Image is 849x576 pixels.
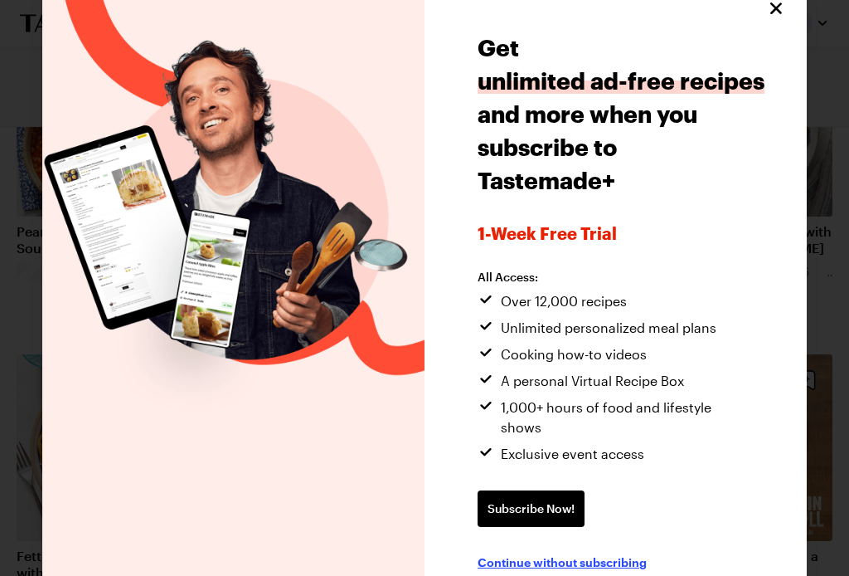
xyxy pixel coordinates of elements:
button: Continue without subscribing [478,554,647,570]
h1: Get and more when you subscribe to Tastemade+ [478,31,754,197]
span: A personal Virtual Recipe Box [501,371,684,391]
span: unlimited ad-free recipes [478,67,764,94]
h2: All Access: [478,270,751,285]
span: Exclusive event access [501,444,644,464]
a: Subscribe Now! [478,491,585,527]
span: Subscribe Now! [488,500,575,517]
span: 1,000+ hours of food and lifestyle shows [501,398,751,437]
span: Cooking how-to videos [501,344,647,364]
span: 1-week Free Trial [478,223,754,243]
span: Over 12,000 recipes [501,291,627,311]
span: Unlimited personalized meal plans [501,318,716,338]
